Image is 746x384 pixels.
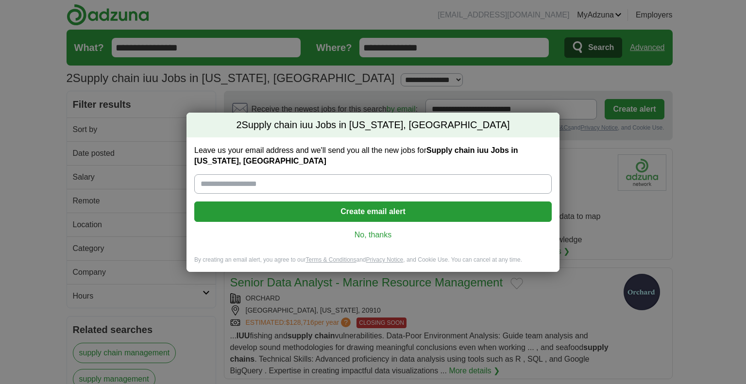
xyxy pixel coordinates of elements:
[186,113,559,138] h2: Supply chain iuu Jobs in [US_STATE], [GEOGRAPHIC_DATA]
[202,230,544,240] a: No, thanks
[194,145,552,167] label: Leave us your email address and we'll send you all the new jobs for
[194,201,552,222] button: Create email alert
[236,118,241,132] span: 2
[186,256,559,272] div: By creating an email alert, you agree to our and , and Cookie Use. You can cancel at any time.
[366,256,404,263] a: Privacy Notice
[305,256,356,263] a: Terms & Conditions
